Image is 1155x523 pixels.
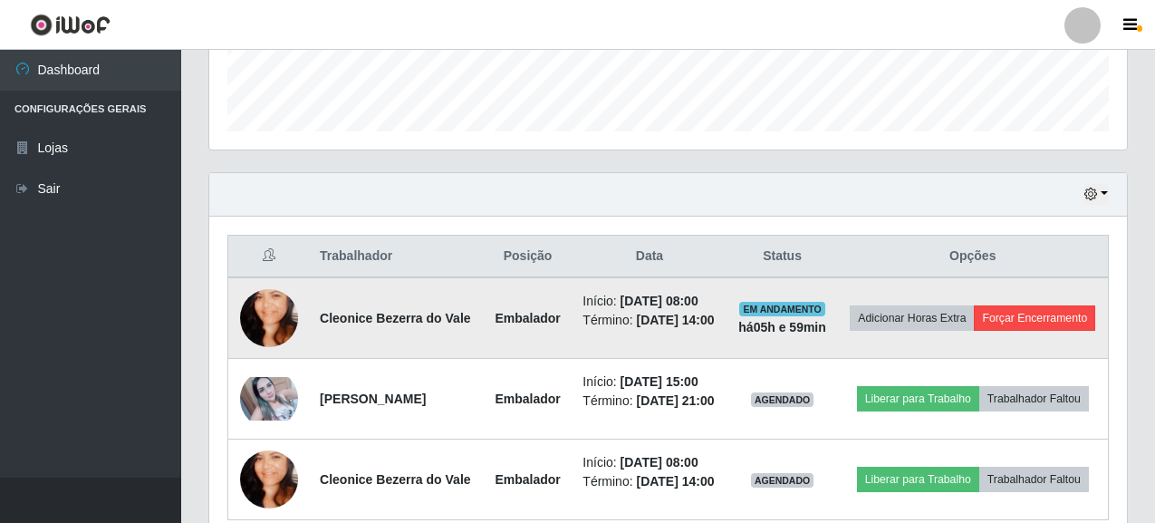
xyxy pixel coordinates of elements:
time: [DATE] 14:00 [636,313,714,327]
strong: há 05 h e 59 min [738,320,826,334]
time: [DATE] 08:00 [621,455,698,470]
img: 1620185251285.jpeg [240,266,298,370]
time: [DATE] 15:00 [621,374,698,389]
time: [DATE] 21:00 [636,393,714,408]
th: Posição [484,236,573,278]
time: [DATE] 08:00 [621,294,698,308]
img: 1668045195868.jpeg [240,377,298,421]
strong: Embalador [495,311,560,325]
button: Forçar Encerramento [974,305,1095,331]
strong: Embalador [495,472,560,487]
li: Término: [582,311,716,330]
th: Trabalhador [309,236,484,278]
li: Término: [582,392,716,411]
li: Início: [582,292,716,311]
img: CoreUI Logo [30,14,111,36]
button: Liberar para Trabalho [857,467,979,492]
strong: [PERSON_NAME] [320,392,426,406]
button: Trabalhador Faltou [979,467,1089,492]
strong: Cleonice Bezerra do Vale [320,472,471,487]
th: Opções [838,236,1109,278]
strong: Embalador [495,392,560,406]
span: AGENDADO [751,392,814,407]
th: Data [572,236,727,278]
li: Início: [582,373,716,392]
span: EM ANDAMENTO [739,302,825,316]
button: Trabalhador Faltou [979,386,1089,412]
button: Adicionar Horas Extra [850,305,974,331]
time: [DATE] 14:00 [636,474,714,489]
th: Status [727,236,838,278]
li: Início: [582,453,716,472]
span: AGENDADO [751,473,814,488]
strong: Cleonice Bezerra do Vale [320,311,471,325]
button: Liberar para Trabalho [857,386,979,412]
li: Término: [582,472,716,491]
